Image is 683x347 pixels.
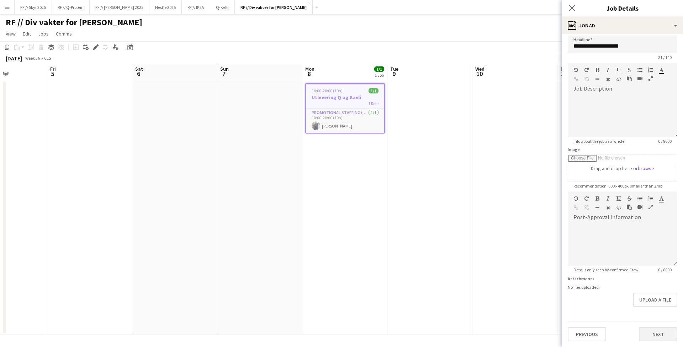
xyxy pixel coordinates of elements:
[616,205,621,211] button: HTML Code
[562,4,683,13] h3: Job Details
[15,0,52,14] button: RF // Skyr 2025
[235,0,313,14] button: RF // Div vakter for [PERSON_NAME]
[49,70,56,78] span: 5
[616,196,621,201] button: Underline
[568,327,606,341] button: Previous
[659,196,664,201] button: Text Color
[633,293,677,307] button: Upload a file
[648,76,653,81] button: Fullscreen
[652,55,677,60] span: 21 / 140
[23,31,31,37] span: Edit
[368,101,378,106] span: 1 Role
[304,70,314,78] span: 8
[562,17,683,34] div: Job Ad
[219,70,229,78] span: 7
[305,83,385,134] app-job-card: 10:00-20:00 (10h)1/1Utlevering Q og Kavli1 RolePromotional Staffing (Brand Ambassadors)1/110:00-2...
[312,88,343,93] span: 10:00-20:00 (10h)
[52,0,90,14] button: RF // Q-Protein
[306,109,384,133] app-card-role: Promotional Staffing (Brand Ambassadors)1/110:00-20:00 (10h)[PERSON_NAME]
[306,94,384,101] h3: Utlevering Q og Kavli
[559,70,569,78] span: 11
[627,204,632,210] button: Paste as plain text
[605,205,610,211] button: Clear Formatting
[375,72,384,78] div: 1 Job
[637,67,642,73] button: Unordered List
[648,67,653,73] button: Ordered List
[584,196,589,201] button: Redo
[637,76,642,81] button: Insert video
[584,67,589,73] button: Redo
[627,196,632,201] button: Strikethrough
[605,67,610,73] button: Italic
[568,139,630,144] span: Info about the job as a whole
[595,196,600,201] button: Bold
[182,0,210,14] button: RF // IKEA
[35,29,52,38] a: Jobs
[475,66,485,72] span: Wed
[6,17,142,28] h1: RF // Div vakter for [PERSON_NAME]
[616,67,621,73] button: Underline
[639,327,677,341] button: Next
[659,67,664,73] button: Text Color
[38,31,49,37] span: Jobs
[616,76,621,82] button: HTML Code
[652,267,677,272] span: 0 / 8000
[44,55,53,61] div: CEST
[50,66,56,72] span: Fri
[637,204,642,210] button: Insert video
[53,29,75,38] a: Comms
[210,0,235,14] button: Q-Kefir
[648,204,653,210] button: Fullscreen
[389,70,398,78] span: 9
[23,55,41,61] span: Week 36
[605,76,610,82] button: Clear Formatting
[369,88,378,93] span: 1/1
[149,0,182,14] button: Nestle 2025
[573,196,578,201] button: Undo
[6,31,16,37] span: View
[474,70,485,78] span: 10
[134,70,143,78] span: 6
[135,66,143,72] span: Sat
[374,66,384,72] span: 1/1
[390,66,398,72] span: Tue
[568,284,677,290] div: No files uploaded.
[560,66,569,72] span: Thu
[6,55,22,62] div: [DATE]
[20,29,34,38] a: Edit
[595,67,600,73] button: Bold
[637,196,642,201] button: Unordered List
[568,267,644,272] span: Details only seen by confirmed Crew
[652,139,677,144] span: 0 / 8000
[305,66,314,72] span: Mon
[3,29,18,38] a: View
[568,183,668,189] span: Recommendation: 600 x 400px, smaller than 2mb
[56,31,72,37] span: Comms
[605,196,610,201] button: Italic
[595,205,600,211] button: Horizontal Line
[627,67,632,73] button: Strikethrough
[648,196,653,201] button: Ordered List
[568,276,594,281] label: Attachments
[90,0,149,14] button: RF // [PERSON_NAME] 2025
[627,76,632,81] button: Paste as plain text
[595,76,600,82] button: Horizontal Line
[220,66,229,72] span: Sun
[573,67,578,73] button: Undo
